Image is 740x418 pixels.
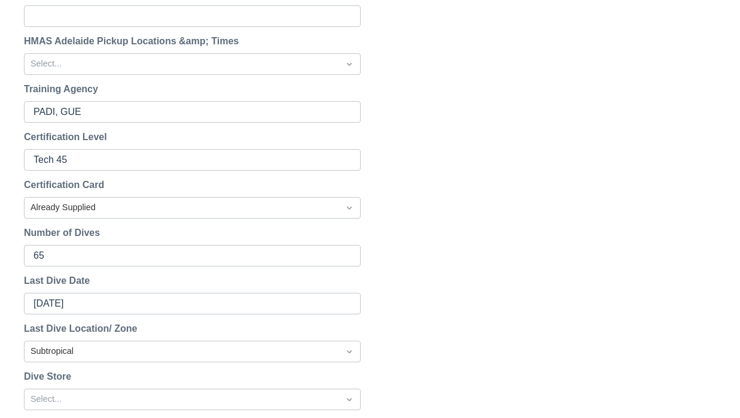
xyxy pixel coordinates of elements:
label: Certification Card [24,178,109,192]
label: Dive Store [24,369,76,384]
label: Last Dive Location/ Zone [24,322,142,336]
span: Dropdown icon [343,393,355,405]
span: Dropdown icon [343,346,355,358]
label: Last Dive Date [24,274,95,288]
span: Dropdown icon [343,202,355,214]
label: Number of Dives [24,226,105,240]
label: Training Agency [24,82,103,96]
label: HMAS Adelaide Pickup Locations &amp; Times [24,34,243,49]
label: Certification Level [24,130,112,144]
span: Dropdown icon [343,58,355,70]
